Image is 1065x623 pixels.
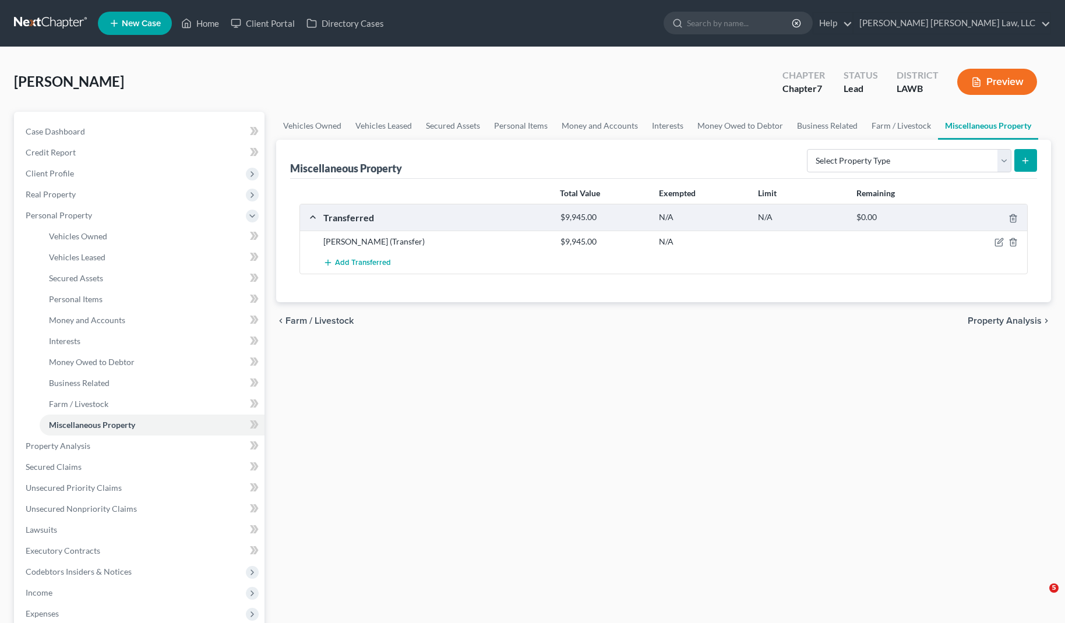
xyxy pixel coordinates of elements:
a: Unsecured Nonpriority Claims [16,498,265,519]
span: Unsecured Priority Claims [26,483,122,493]
a: Directory Cases [301,13,390,34]
a: Miscellaneous Property [40,415,265,436]
a: Property Analysis [16,436,265,456]
div: Transferred [318,211,555,224]
span: Miscellaneous Property [49,420,135,430]
a: Credit Report [16,142,265,163]
a: Interests [645,112,690,140]
span: Business Related [49,378,110,388]
a: Personal Items [40,289,265,310]
div: Status [844,69,878,82]
span: Add Transferred [335,259,391,268]
a: Money and Accounts [40,310,265,331]
div: N/A [653,236,752,247]
span: Property Analysis [26,441,90,451]
a: [PERSON_NAME] [PERSON_NAME] Law, LLC [854,13,1050,34]
span: 5 [1049,583,1059,593]
a: Personal Items [487,112,555,140]
span: Vehicles Leased [49,252,105,262]
a: Secured Claims [16,456,265,477]
a: Farm / Livestock [40,394,265,415]
div: $9,945.00 [555,212,653,223]
div: Chapter [782,82,825,95]
a: Business Related [790,112,865,140]
span: Case Dashboard [26,126,85,136]
i: chevron_right [1042,316,1051,325]
span: Codebtors Insiders & Notices [26,567,132,576]
div: District [897,69,939,82]
span: Secured Claims [26,462,82,472]
div: Lead [844,82,878,95]
a: Vehicles Owned [276,112,348,140]
div: $9,945.00 [555,236,653,247]
div: LAWB [897,82,939,95]
span: Interests [49,336,80,346]
a: Miscellaneous Property [938,112,1038,140]
span: 7 [817,83,822,94]
div: $0.00 [851,212,949,223]
span: Client Profile [26,168,74,178]
span: Money Owed to Debtor [49,357,135,367]
button: chevron_left Farm / Livestock [276,316,354,325]
button: Preview [957,69,1037,95]
strong: Total Value [560,188,600,198]
strong: Limit [758,188,777,198]
span: Personal Items [49,294,103,304]
a: Money Owed to Debtor [40,352,265,373]
a: Help [813,13,852,34]
a: Case Dashboard [16,121,265,142]
button: Add Transferred [323,252,391,274]
span: Vehicles Owned [49,231,107,241]
span: Secured Assets [49,273,103,283]
a: Money Owed to Debtor [690,112,790,140]
a: Business Related [40,373,265,394]
a: Interests [40,331,265,352]
span: Farm / Livestock [49,399,108,409]
a: Vehicles Leased [348,112,419,140]
strong: Remaining [856,188,895,198]
div: N/A [653,212,752,223]
a: Vehicles Owned [40,226,265,247]
span: Unsecured Nonpriority Claims [26,504,137,514]
button: Property Analysis chevron_right [968,316,1051,325]
span: Income [26,587,52,597]
a: Lawsuits [16,519,265,540]
a: Client Portal [225,13,301,34]
span: Lawsuits [26,525,57,534]
a: Secured Assets [40,268,265,289]
div: N/A [752,212,851,223]
input: Search by name... [687,12,794,34]
span: Expenses [26,608,59,618]
a: Home [175,13,225,34]
div: Chapter [782,69,825,82]
a: Farm / Livestock [865,112,938,140]
span: Money and Accounts [49,315,125,325]
span: Credit Report [26,147,76,157]
span: Farm / Livestock [285,316,354,325]
a: Executory Contracts [16,540,265,561]
div: Miscellaneous Property [290,161,402,175]
a: Vehicles Leased [40,247,265,268]
a: Unsecured Priority Claims [16,477,265,498]
a: Secured Assets [419,112,487,140]
span: New Case [122,19,161,28]
span: Executory Contracts [26,546,100,555]
span: Property Analysis [968,316,1042,325]
span: Personal Property [26,210,92,220]
a: Money and Accounts [555,112,645,140]
span: [PERSON_NAME] [14,73,124,90]
strong: Exempted [659,188,696,198]
iframe: Intercom live chat [1025,583,1053,611]
i: chevron_left [276,316,285,325]
span: Real Property [26,189,76,199]
div: [PERSON_NAME] (Transfer) [318,236,555,247]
